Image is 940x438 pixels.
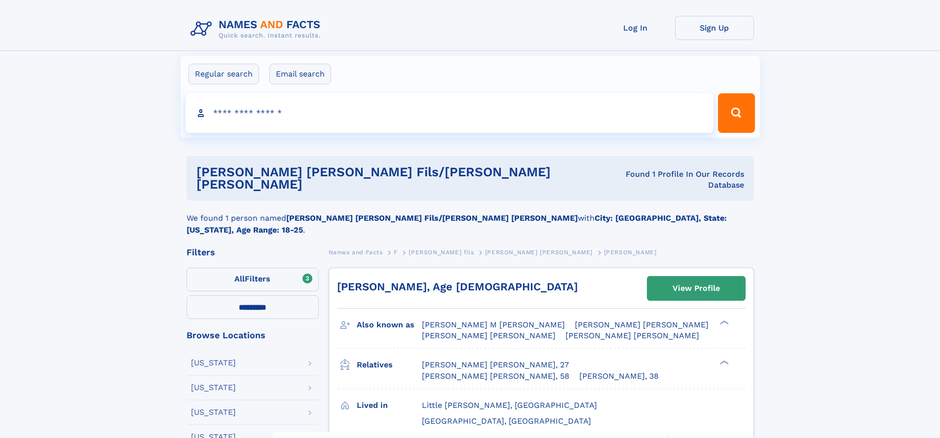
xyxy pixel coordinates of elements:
span: Little [PERSON_NAME], [GEOGRAPHIC_DATA] [422,400,597,410]
h3: Lived in [357,397,422,414]
span: [PERSON_NAME] [PERSON_NAME] [485,249,593,256]
div: [US_STATE] [191,359,236,367]
span: F [394,249,398,256]
a: [PERSON_NAME] [PERSON_NAME], 27 [422,359,569,370]
a: [PERSON_NAME], 38 [579,371,659,382]
label: Regular search [188,64,259,84]
a: Sign Up [675,16,754,40]
div: ❯ [717,319,729,326]
label: Filters [187,268,319,291]
span: All [234,274,245,283]
div: Filters [187,248,319,257]
a: Names and Facts [329,246,383,258]
span: [PERSON_NAME] fils [409,249,474,256]
b: [PERSON_NAME] [PERSON_NAME] Fils/[PERSON_NAME] [PERSON_NAME] [286,213,578,223]
div: [US_STATE] [191,408,236,416]
input: search input [186,93,714,133]
div: We found 1 person named with . [187,200,754,236]
div: ❯ [717,359,729,366]
span: [PERSON_NAME] [PERSON_NAME] [575,320,709,329]
div: View Profile [673,277,720,300]
a: [PERSON_NAME] [PERSON_NAME], 58 [422,371,569,382]
a: [PERSON_NAME], Age [DEMOGRAPHIC_DATA] [337,280,578,293]
a: Log In [596,16,675,40]
button: Search Button [718,93,754,133]
span: [PERSON_NAME] M [PERSON_NAME] [422,320,565,329]
span: [PERSON_NAME] [PERSON_NAME] [422,331,556,340]
a: View Profile [647,277,745,300]
h3: Relatives [357,357,422,373]
a: F [394,246,398,258]
h3: Also known as [357,317,422,333]
div: Found 1 Profile In Our Records Database [605,169,744,191]
span: [PERSON_NAME] [PERSON_NAME] [565,331,699,340]
h1: [PERSON_NAME] [PERSON_NAME] fils/[PERSON_NAME] [PERSON_NAME] [196,166,606,191]
span: [PERSON_NAME] [604,249,657,256]
div: Browse Locations [187,331,319,340]
label: Email search [269,64,331,84]
a: [PERSON_NAME] fils [409,246,474,258]
b: City: [GEOGRAPHIC_DATA], State: [US_STATE], Age Range: 18-25 [187,213,727,235]
a: [PERSON_NAME] [PERSON_NAME] [485,246,593,258]
div: [US_STATE] [191,384,236,392]
img: Logo Names and Facts [187,16,329,42]
span: [GEOGRAPHIC_DATA], [GEOGRAPHIC_DATA] [422,416,591,426]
